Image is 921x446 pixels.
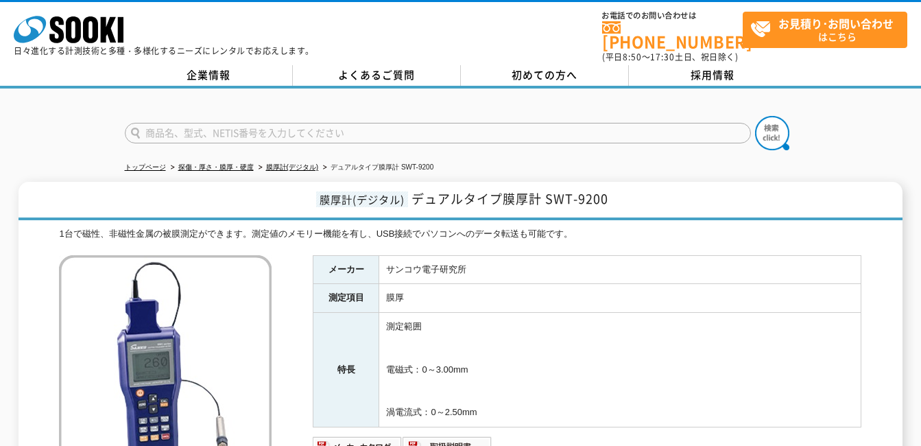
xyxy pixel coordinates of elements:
[178,163,254,171] a: 探傷・厚さ・膜厚・硬度
[602,12,743,20] span: お電話でのお問い合わせは
[266,163,319,171] a: 膜厚計(デジタル)
[778,15,894,32] strong: お見積り･お問い合わせ
[320,161,433,175] li: デュアルタイプ膜厚計 SWT-9200
[125,123,751,143] input: 商品名、型式、NETIS番号を入力してください
[512,67,577,82] span: 初めての方へ
[750,12,907,47] span: はこちら
[755,116,789,150] img: btn_search.png
[411,189,608,208] span: デュアルタイプ膜厚計 SWT-9200
[629,65,797,86] a: 採用情報
[743,12,907,48] a: お見積り･お問い合わせはこちら
[379,255,861,284] td: サンコウ電子研究所
[125,163,166,171] a: トップページ
[313,255,379,284] th: メーカー
[602,51,738,63] span: (平日 ～ 土日、祝日除く)
[461,65,629,86] a: 初めての方へ
[316,191,408,207] span: 膜厚計(デジタル)
[313,313,379,427] th: 特長
[293,65,461,86] a: よくあるご質問
[59,227,861,242] div: 1台で磁性、非磁性金属の被膜測定ができます。測定値のメモリー機能を有し、USB接続でパソコンへのデータ転送も可能です。
[313,284,379,313] th: 測定項目
[379,313,861,427] td: 測定範囲 電磁式：0～3.00mm 渦電流式：0～2.50mm
[623,51,642,63] span: 8:50
[602,21,743,49] a: [PHONE_NUMBER]
[379,284,861,313] td: 膜厚
[650,51,675,63] span: 17:30
[14,47,314,55] p: 日々進化する計測技術と多種・多様化するニーズにレンタルでお応えします。
[125,65,293,86] a: 企業情報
